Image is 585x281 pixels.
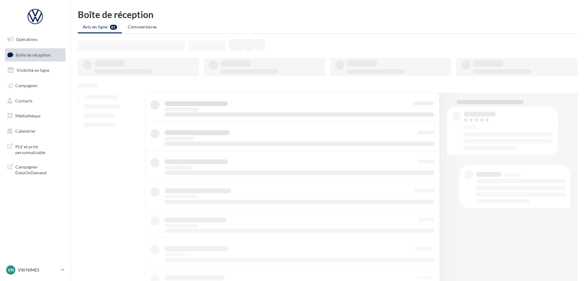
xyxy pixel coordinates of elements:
[15,83,37,88] span: Campagnes
[15,163,63,176] span: Campagnes DataOnDemand
[18,267,58,273] p: VW NIMES
[15,142,63,156] span: PLV et print personnalisable
[16,37,37,42] span: Opérations
[4,48,67,61] a: Boîte de réception
[8,267,14,273] span: VN
[16,52,51,57] span: Boîte de réception
[15,128,36,134] span: Calendrier
[78,10,578,19] div: Boîte de réception
[5,264,66,276] a: VN VW NIMES
[128,24,157,29] span: Commentaires
[15,98,32,103] span: Contacts
[4,109,67,122] a: Médiathèque
[4,140,67,158] a: PLV et print personnalisable
[4,94,67,107] a: Contacts
[4,64,67,77] a: Visibilité en ligne
[4,33,67,46] a: Opérations
[4,125,67,138] a: Calendrier
[17,68,49,73] span: Visibilité en ligne
[15,113,40,118] span: Médiathèque
[4,160,67,178] a: Campagnes DataOnDemand
[4,79,67,92] a: Campagnes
